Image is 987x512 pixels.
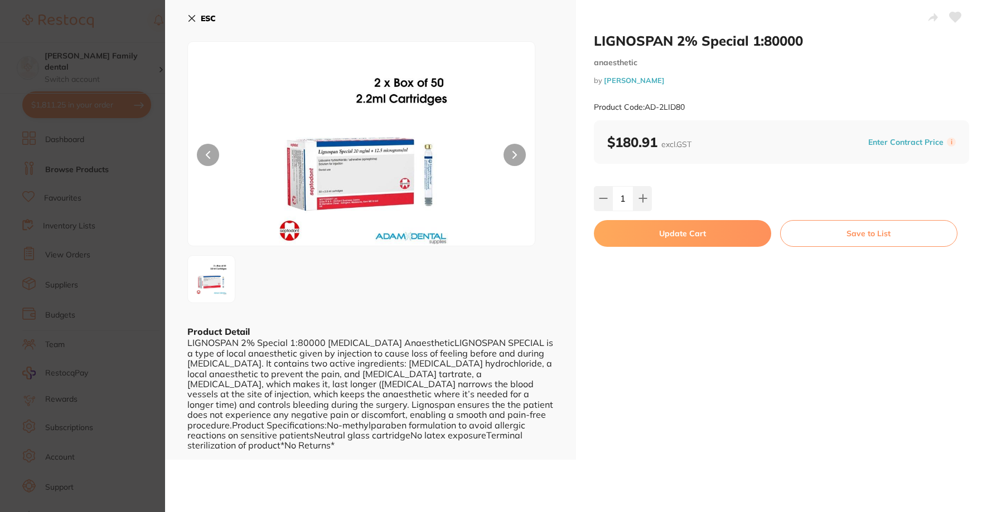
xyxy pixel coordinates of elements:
[594,76,969,85] small: by
[865,137,947,148] button: Enter Contract Price
[594,32,969,49] h2: LIGNOSPAN 2% Special 1:80000
[594,58,969,67] small: anaesthetic
[947,138,956,147] label: i
[607,134,691,150] b: $180.91
[191,259,231,299] img: SUQ4MC5qcGc
[187,338,554,450] div: LIGNOSPAN 2% Special 1:80000 [MEDICAL_DATA] AnaestheticLIGNOSPAN SPECIAL is a type of local anaes...
[187,9,216,28] button: ESC
[604,76,665,85] a: [PERSON_NAME]
[187,326,250,337] b: Product Detail
[780,220,957,247] button: Save to List
[594,103,685,112] small: Product Code: AD-2LID80
[661,139,691,149] span: excl. GST
[201,13,216,23] b: ESC
[594,220,771,247] button: Update Cart
[257,70,465,246] img: SUQ4MC5qcGc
